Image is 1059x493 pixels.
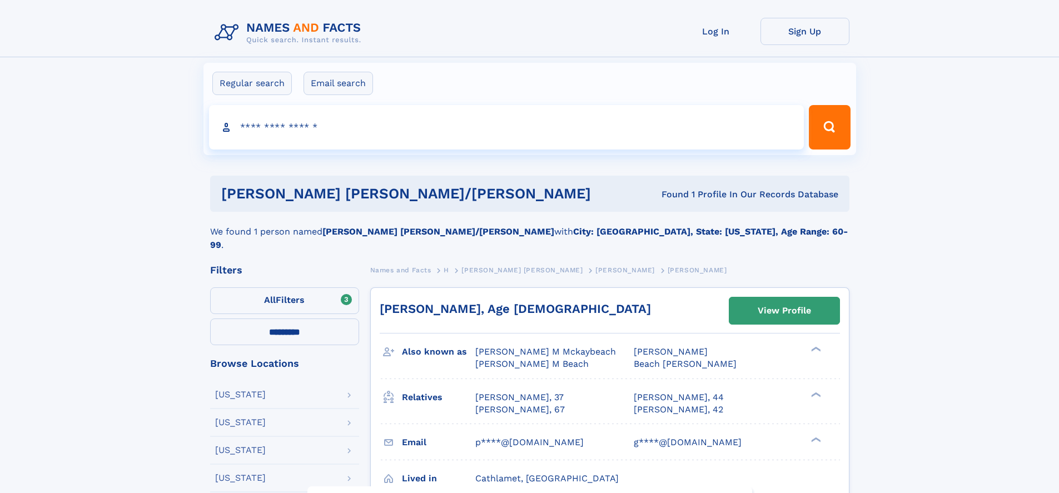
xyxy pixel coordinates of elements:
div: Filters [210,265,359,275]
h3: Also known as [402,342,475,361]
span: [PERSON_NAME] [595,266,655,274]
img: Logo Names and Facts [210,18,370,48]
div: ❯ [808,436,822,443]
div: [US_STATE] [215,474,266,482]
span: [PERSON_NAME] [634,346,708,357]
h3: Lived in [402,469,475,488]
span: All [264,295,276,305]
div: Browse Locations [210,358,359,368]
div: We found 1 person named with . [210,212,849,252]
a: Names and Facts [370,263,431,277]
span: [PERSON_NAME] [PERSON_NAME] [461,266,583,274]
a: Sign Up [760,18,849,45]
input: search input [209,105,804,150]
span: H [444,266,449,274]
h3: Email [402,433,475,452]
a: [PERSON_NAME], 37 [475,391,564,404]
div: [US_STATE] [215,418,266,427]
button: Search Button [809,105,850,150]
a: H [444,263,449,277]
span: [PERSON_NAME] M Mckaybeach [475,346,616,357]
a: [PERSON_NAME], 42 [634,404,723,416]
label: Regular search [212,72,292,95]
a: Log In [672,18,760,45]
span: Beach [PERSON_NAME] [634,358,737,369]
h1: [PERSON_NAME] [PERSON_NAME]/[PERSON_NAME] [221,187,627,201]
div: View Profile [758,298,811,323]
a: [PERSON_NAME], Age [DEMOGRAPHIC_DATA] [380,302,651,316]
b: [PERSON_NAME] [PERSON_NAME]/[PERSON_NAME] [322,226,554,237]
div: [US_STATE] [215,446,266,455]
h3: Relatives [402,388,475,407]
span: [PERSON_NAME] M Beach [475,358,589,369]
div: Found 1 Profile In Our Records Database [626,188,838,201]
span: [PERSON_NAME] [668,266,727,274]
label: Filters [210,287,359,314]
a: [PERSON_NAME], 67 [475,404,565,416]
div: ❯ [808,346,822,353]
a: View Profile [729,297,839,324]
div: ❯ [808,391,822,398]
b: City: [GEOGRAPHIC_DATA], State: [US_STATE], Age Range: 60-99 [210,226,848,250]
label: Email search [304,72,373,95]
a: [PERSON_NAME] [PERSON_NAME] [461,263,583,277]
a: [PERSON_NAME] [595,263,655,277]
span: Cathlamet, [GEOGRAPHIC_DATA] [475,473,619,484]
div: [US_STATE] [215,390,266,399]
a: [PERSON_NAME], 44 [634,391,724,404]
